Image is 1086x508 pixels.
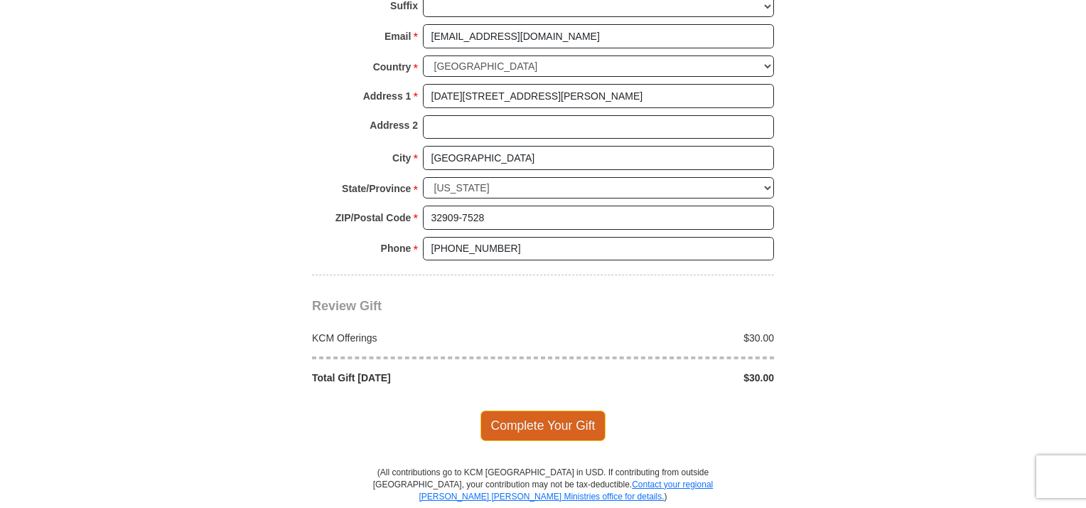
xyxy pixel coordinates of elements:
[363,86,412,106] strong: Address 1
[373,57,412,77] strong: Country
[543,331,782,345] div: $30.00
[335,208,412,228] strong: ZIP/Postal Code
[305,331,544,345] div: KCM Offerings
[342,179,411,199] strong: State/Province
[392,148,411,168] strong: City
[480,411,606,440] span: Complete Your Gift
[543,371,782,385] div: $30.00
[312,299,382,313] span: Review Gift
[385,26,411,46] strong: Email
[381,238,412,258] strong: Phone
[419,480,713,502] a: Contact your regional [PERSON_NAME] [PERSON_NAME] Ministries office for details.
[305,371,544,385] div: Total Gift [DATE]
[370,115,418,135] strong: Address 2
